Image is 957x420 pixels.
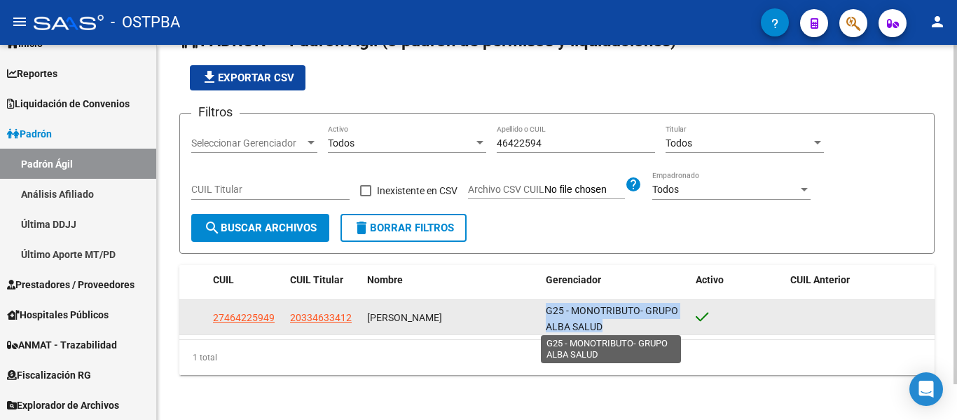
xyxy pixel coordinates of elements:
[201,69,218,86] mat-icon: file_download
[362,265,540,295] datatable-header-cell: Nombre
[290,312,352,323] span: 20334633412
[546,274,601,285] span: Gerenciador
[204,219,221,236] mat-icon: search
[111,7,180,38] span: - OSTPBA
[207,265,284,295] datatable-header-cell: CUIL
[625,176,642,193] mat-icon: help
[666,137,692,149] span: Todos
[7,337,117,353] span: ANMAT - Trazabilidad
[179,340,935,375] div: 1 total
[190,65,305,90] button: Exportar CSV
[7,96,130,111] span: Liquidación de Convenios
[201,72,294,84] span: Exportar CSV
[328,137,354,149] span: Todos
[7,126,52,142] span: Padrón
[340,214,467,242] button: Borrar Filtros
[785,265,935,295] datatable-header-cell: CUIL Anterior
[652,184,679,195] span: Todos
[468,184,544,195] span: Archivo CSV CUIL
[7,307,109,323] span: Hospitales Públicos
[696,274,724,285] span: Activo
[353,219,370,236] mat-icon: delete
[7,277,135,292] span: Prestadores / Proveedores
[367,312,442,323] span: [PERSON_NAME]
[191,137,305,149] span: Seleccionar Gerenciador
[377,182,457,199] span: Inexistente en CSV
[213,274,234,285] span: CUIL
[790,274,850,285] span: CUIL Anterior
[367,274,403,285] span: Nombre
[353,222,454,234] span: Borrar Filtros
[7,367,91,383] span: Fiscalización RG
[909,372,943,406] div: Open Intercom Messenger
[191,214,329,242] button: Buscar Archivos
[290,274,343,285] span: CUIL Titular
[284,265,362,295] datatable-header-cell: CUIL Titular
[690,265,785,295] datatable-header-cell: Activo
[7,398,119,413] span: Explorador de Archivos
[7,66,57,81] span: Reportes
[546,305,678,332] span: G25 - MONOTRIBUTO- GRUPO ALBA SALUD
[929,13,946,30] mat-icon: person
[213,312,275,323] span: 27464225949
[11,13,28,30] mat-icon: menu
[540,265,691,295] datatable-header-cell: Gerenciador
[204,222,317,234] span: Buscar Archivos
[544,184,625,196] input: Archivo CSV CUIL
[191,102,240,122] h3: Filtros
